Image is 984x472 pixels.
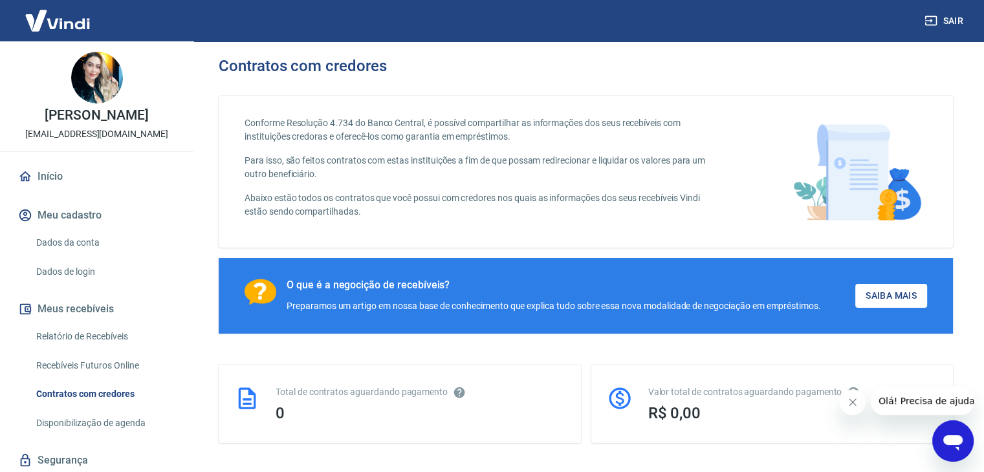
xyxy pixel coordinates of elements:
[855,284,927,308] a: Saiba Mais
[31,323,178,350] a: Relatório de Recebíveis
[453,386,466,399] svg: Esses contratos não se referem à Vindi, mas sim a outras instituições.
[16,162,178,191] a: Início
[31,259,178,285] a: Dados de login
[245,191,723,219] p: Abaixo estão todos os contratos que você possui com credores nos quais as informações dos seus re...
[16,1,100,40] img: Vindi
[31,410,178,436] a: Disponibilização de agenda
[787,116,927,227] img: main-image.9f1869c469d712ad33ce.png
[31,352,178,379] a: Recebíveis Futuros Online
[31,230,178,256] a: Dados da conta
[45,109,148,122] p: [PERSON_NAME]
[31,381,178,407] a: Contratos com credores
[71,52,123,103] img: 8d569e59-59ec-44e8-8f8a-d46f23614f6c.jpeg
[648,404,701,422] span: R$ 0,00
[245,279,276,305] img: Ícone com um ponto de interrogação.
[25,127,168,141] p: [EMAIL_ADDRESS][DOMAIN_NAME]
[847,386,860,399] svg: O valor comprometido não se refere a pagamentos pendentes na Vindi e sim como garantia a outras i...
[287,299,821,313] div: Preparamos um artigo em nossa base de conhecimento que explica tudo sobre essa nova modalidade de...
[245,154,723,181] p: Para isso, são feitos contratos com estas instituições a fim de que possam redirecionar e liquida...
[287,279,821,292] div: O que é a negocição de recebíveis?
[8,9,109,19] span: Olá! Precisa de ajuda?
[16,295,178,323] button: Meus recebíveis
[16,201,178,230] button: Meu cadastro
[840,389,866,415] iframe: Fechar mensagem
[276,385,565,399] div: Total de contratos aguardando pagamento
[922,9,968,33] button: Sair
[245,116,723,144] p: Conforme Resolução 4.734 do Banco Central, é possível compartilhar as informações dos seus recebí...
[219,57,387,75] h3: Contratos com credores
[276,404,565,422] div: 0
[648,385,938,399] div: Valor total de contratos aguardando pagamento
[871,387,974,415] iframe: Mensagem da empresa
[932,420,974,462] iframe: Botão para abrir a janela de mensagens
